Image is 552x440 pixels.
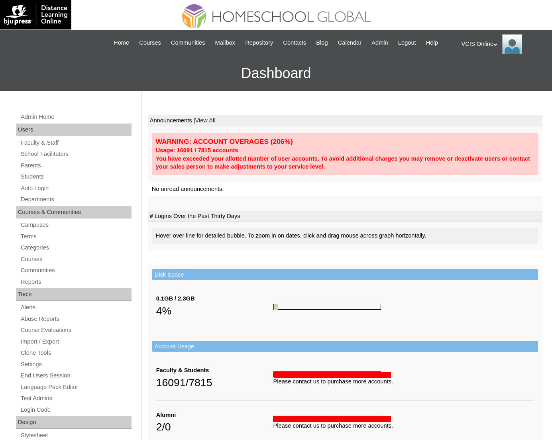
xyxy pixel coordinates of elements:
a: Home [110,38,133,47]
a: Courses [135,38,165,47]
a: Admin Home [20,112,132,122]
span: Communities [171,38,205,47]
a: Test Admins [20,393,132,403]
div: Users [16,124,132,136]
td: Announcements | [148,115,542,126]
a: Students [20,172,132,182]
span: Repository [245,38,273,47]
div: Tools [16,288,132,301]
a: Help [422,38,442,47]
a: View All [195,117,215,124]
img: VCIS Online Admin [502,34,522,54]
a: Calendar [334,38,365,47]
div: Design [16,416,132,429]
a: Language Pack Editor [20,382,132,392]
a: Blog [312,38,332,47]
span: Contacts [283,38,306,47]
div: 4% [156,303,273,319]
div: 2/0 [156,419,273,435]
a: Auto Login [20,183,132,193]
div: WARNING: ACCOUNT OVERAGES (206%) [156,137,534,146]
span: Help [426,38,438,47]
div: Hover over line for detailed bubble. To zoom in on dates, click and drag mouse across graph horiz... [152,228,538,244]
a: Reports [20,277,132,287]
div: You have exceeded your allotted number of user accounts. To avoid additional charges you may remo... [156,155,534,171]
a: Parents [20,161,132,171]
td: Disk Space [152,269,538,281]
a: Categories [20,243,132,253]
h3: Dashboard [4,55,548,91]
a: Repository [241,38,277,47]
img: logo-white.png [4,4,67,26]
td: # Logins Over the Past Thirty Days [148,211,542,222]
div: VCIS Online [462,34,544,54]
a: Contacts [279,38,310,47]
div: Faculty & Students [156,366,273,375]
span: Blog [316,38,328,47]
a: Mailbox [211,38,240,47]
div: Courses & Communities [16,206,132,219]
a: Courses [20,254,132,264]
a: Import / Export [20,337,132,347]
a: Departments [20,194,132,204]
a: Logout [394,38,420,47]
span: Home [114,38,129,47]
a: End Users Session [20,371,132,381]
div: Alumni [156,411,273,419]
span: Admin [371,38,388,47]
div: 0.1GB / 2.3GB [156,295,273,303]
a: Campuses [20,220,132,230]
span: Calendar [338,38,361,47]
a: Alerts [20,302,132,312]
a: Communities [20,265,132,275]
a: Communities [167,38,209,47]
a: Clone Tools [20,348,132,358]
span: Mailbox [215,38,236,47]
td: No unread announcements. [148,182,542,196]
a: Login Code [20,405,132,415]
a: Abuse Reports [20,314,132,324]
div: Please contact us to purchase more accounts. [273,422,534,430]
strong: Usage: 16091 / 7815 accounts [156,147,238,153]
a: Settings [20,359,132,369]
a: Admin [367,38,392,47]
div: 16091/7815 [156,375,273,391]
div: Please contact us to purchase more accounts. [273,377,534,386]
a: Terms [20,232,132,242]
span: Logout [398,38,416,47]
a: School Facilitators [20,149,132,159]
a: Course Evaluations [20,325,132,335]
span: Courses [139,38,161,47]
a: Faculty & Staff [20,138,132,148]
td: Account Usage [152,341,538,352]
